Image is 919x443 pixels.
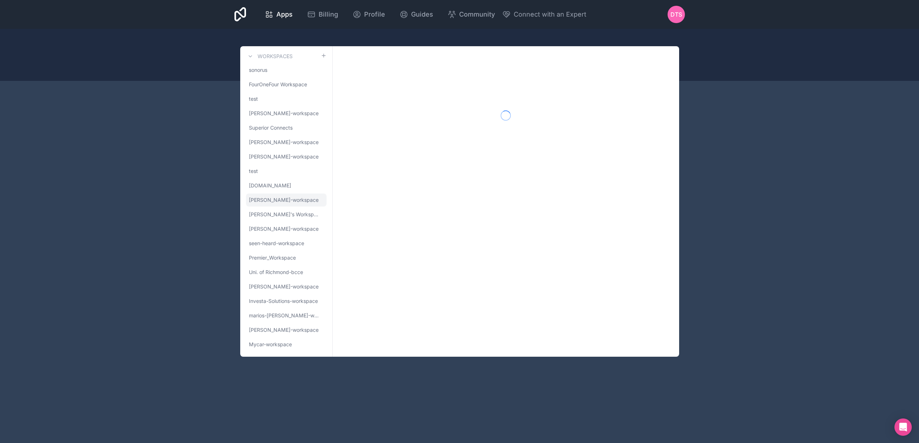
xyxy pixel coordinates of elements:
span: sonorus [249,66,267,74]
a: Mycar-workspace [246,338,327,351]
span: Investa-Solutions-workspace [249,297,318,305]
a: [PERSON_NAME]-workspace [246,222,327,235]
span: test [249,168,258,175]
span: [PERSON_NAME]-workspace [249,110,319,117]
span: [DOMAIN_NAME] [249,182,291,189]
a: Apps [259,6,298,22]
a: Superior Connects [246,121,327,134]
a: Investa-Solutions-workspace [246,295,327,308]
a: Uni. of Richmond-bcce [246,266,327,279]
span: [PERSON_NAME]-workspace [249,153,319,160]
span: Premier_Workspace [249,254,296,261]
a: [DOMAIN_NAME] [246,179,327,192]
a: [PERSON_NAME]-workspace [246,107,327,120]
span: DTS [670,10,682,19]
a: [PERSON_NAME]'s Workspace [246,208,327,221]
span: Apps [276,9,293,19]
a: test [246,92,327,105]
a: [PERSON_NAME]-workspace [246,150,327,163]
span: [PERSON_NAME]-workspace [249,326,319,334]
a: Workspaces [246,52,293,61]
span: Superior Connects [249,124,293,131]
a: Premier_Workspace [246,251,327,264]
span: [PERSON_NAME]-workspace [249,225,319,233]
a: seen-heard-workspace [246,237,327,250]
h3: Workspaces [258,53,293,60]
span: Community [459,9,495,19]
span: FourOneFour Workspace [249,81,307,88]
a: [PERSON_NAME]-workspace [246,194,327,207]
a: [PERSON_NAME]-workspace [246,323,327,336]
a: test [246,165,327,178]
a: Community [442,6,501,22]
div: Open Intercom Messenger [894,418,912,436]
a: [PERSON_NAME]-workspace [246,136,327,149]
span: [PERSON_NAME]'s Workspace [249,211,321,218]
button: Connect with an Expert [502,9,586,19]
a: Billing [301,6,344,22]
span: [PERSON_NAME]-workspace [249,283,319,290]
span: Connect with an Expert [514,9,586,19]
span: [PERSON_NAME]-workspace [249,139,319,146]
span: marios-[PERSON_NAME]-workspace [249,312,321,319]
span: test [249,95,258,103]
span: Uni. of Richmond-bcce [249,269,303,276]
span: Billing [319,9,338,19]
a: sonorus [246,64,327,77]
span: Guides [411,9,433,19]
a: marios-[PERSON_NAME]-workspace [246,309,327,322]
a: Guides [394,6,439,22]
a: Profile [347,6,391,22]
a: [PERSON_NAME]-workspace [246,280,327,293]
span: [PERSON_NAME]-workspace [249,196,319,204]
span: seen-heard-workspace [249,240,304,247]
span: Mycar-workspace [249,341,292,348]
span: Profile [364,9,385,19]
a: FourOneFour Workspace [246,78,327,91]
